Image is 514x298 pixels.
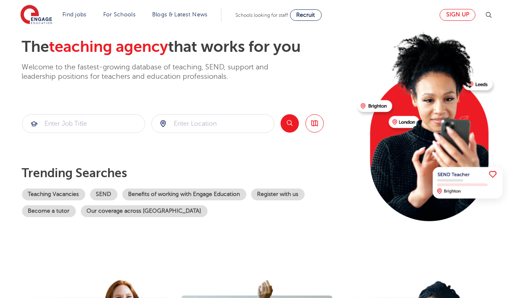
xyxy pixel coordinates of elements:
[20,5,52,25] img: Engage Education
[251,189,305,200] a: Register with us
[22,166,351,180] p: Trending searches
[22,38,351,56] h2: The that works for you
[90,189,117,200] a: SEND
[103,11,135,18] a: For Schools
[440,9,476,21] a: Sign up
[297,12,315,18] span: Recruit
[22,189,85,200] a: Teaching Vacancies
[62,11,86,18] a: Find jobs
[236,12,288,18] span: Schools looking for staff
[151,114,275,133] div: Submit
[49,38,168,56] span: teaching agency
[81,205,208,217] a: Our coverage across [GEOGRAPHIC_DATA]
[22,205,76,217] a: Become a tutor
[152,11,208,18] a: Blogs & Latest News
[152,115,274,133] input: Submit
[22,114,145,133] div: Submit
[290,9,322,21] a: Recruit
[22,115,145,133] input: Submit
[22,62,291,82] p: Welcome to the fastest-growing database of teaching, SEND, support and leadership positions for t...
[122,189,246,200] a: Benefits of working with Engage Education
[281,114,299,133] button: Search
